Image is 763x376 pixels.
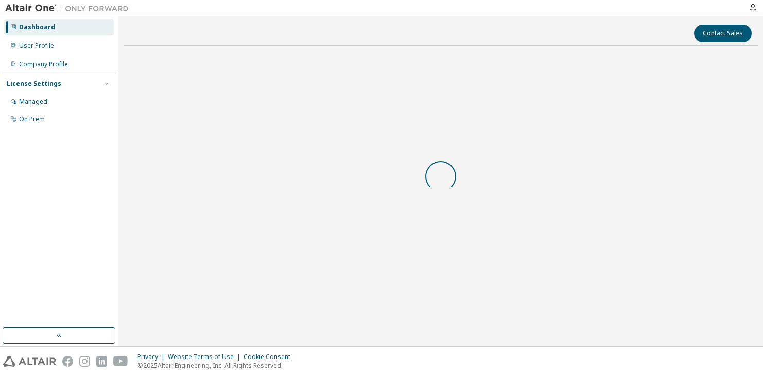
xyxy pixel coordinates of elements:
[137,361,297,370] p: © 2025 Altair Engineering, Inc. All Rights Reserved.
[5,3,134,13] img: Altair One
[3,356,56,367] img: altair_logo.svg
[168,353,244,361] div: Website Terms of Use
[19,23,55,31] div: Dashboard
[19,98,47,106] div: Managed
[7,80,61,88] div: License Settings
[79,356,90,367] img: instagram.svg
[19,42,54,50] div: User Profile
[96,356,107,367] img: linkedin.svg
[19,60,68,68] div: Company Profile
[113,356,128,367] img: youtube.svg
[244,353,297,361] div: Cookie Consent
[62,356,73,367] img: facebook.svg
[19,115,45,123] div: On Prem
[694,25,752,42] button: Contact Sales
[137,353,168,361] div: Privacy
